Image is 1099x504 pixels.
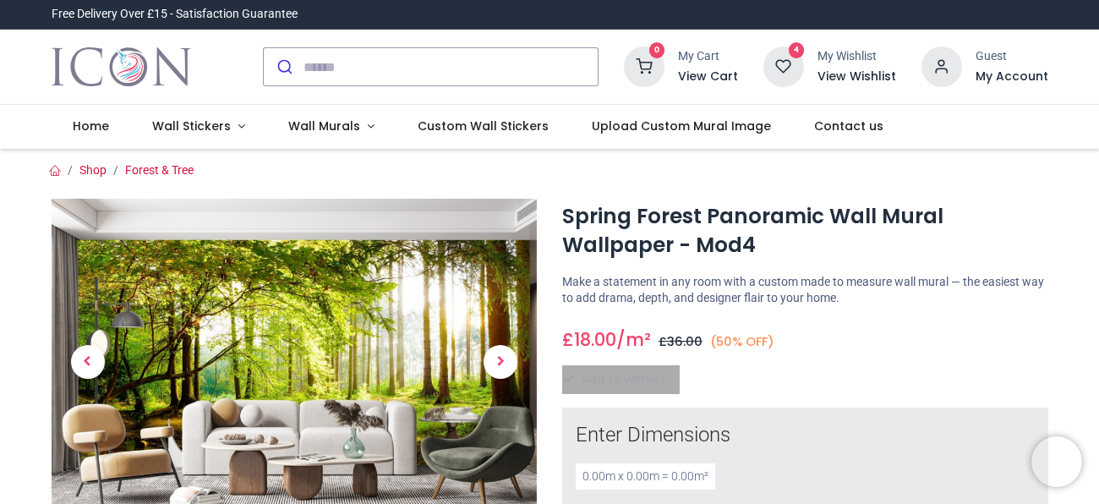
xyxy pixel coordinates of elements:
div: Guest [976,48,1048,65]
img: Icon Wall Stickers [52,43,191,90]
button: Submit [264,48,303,85]
span: Custom Wall Stickers [418,118,549,134]
a: Wall Murals [266,105,396,149]
span: £ [659,333,703,350]
span: Home [73,118,109,134]
div: My Wishlist [817,48,896,65]
iframe: Customer reviews powered by Trustpilot [693,6,1048,23]
a: Previous [52,248,124,475]
a: View Cart [678,68,738,85]
h1: Spring Forest Panoramic Wall Mural Wallpaper - Mod4 [562,202,1048,260]
div: 0.00 m x 0.00 m = 0.00 m² [576,463,715,490]
span: 36.00 [667,333,703,350]
span: 18.00 [574,327,616,352]
span: Wall Stickers [152,118,231,134]
a: Next [464,248,537,475]
a: Forest & Tree [125,163,194,177]
small: (50% OFF) [710,333,774,351]
span: Next [484,345,517,379]
a: Shop [79,163,107,177]
div: Enter Dimensions [576,421,1035,450]
a: View Wishlist [817,68,896,85]
a: My Account [976,68,1048,85]
a: Logo of Icon Wall Stickers [52,43,191,90]
span: /m² [616,327,651,352]
a: Wall Stickers [131,105,267,149]
a: 0 [624,59,664,73]
p: Make a statement in any room with a custom made to measure wall mural — the easiest way to add dr... [562,274,1048,307]
sup: 0 [649,42,665,58]
a: 4 [763,59,804,73]
span: Upload Custom Mural Image [592,118,771,134]
span: Contact us [814,118,883,134]
span: Wall Murals [288,118,360,134]
iframe: Brevo live chat [1031,436,1082,487]
span: Previous [71,345,105,379]
div: My Cart [678,48,738,65]
div: Free Delivery Over £15 - Satisfaction Guarantee [52,6,298,23]
sup: 4 [789,42,805,58]
span: £ [562,327,616,352]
